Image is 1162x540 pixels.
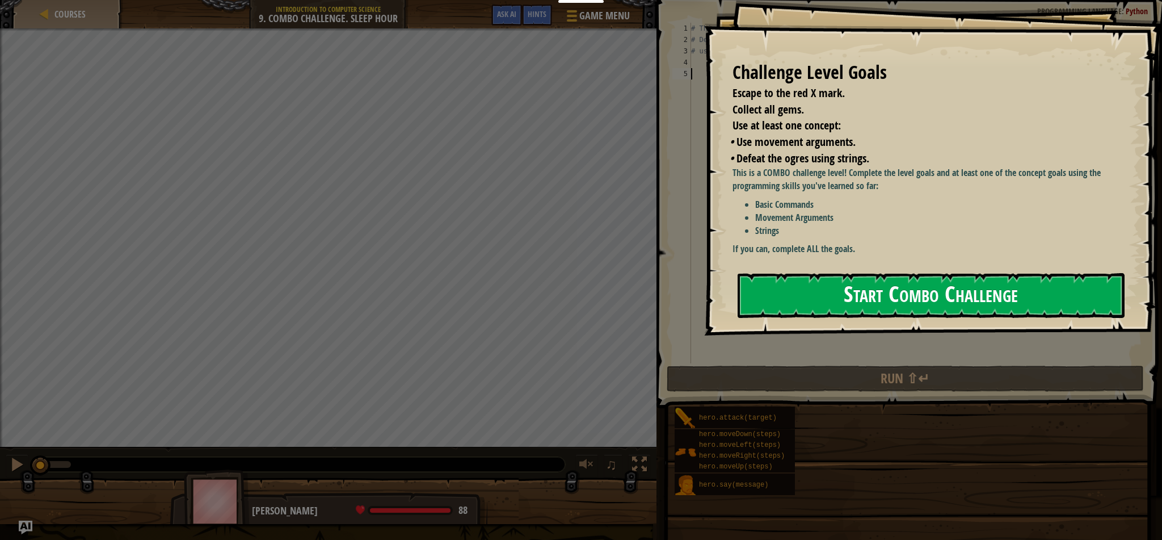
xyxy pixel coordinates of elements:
[672,34,691,45] div: 2
[755,198,1134,211] li: Basic Commands
[51,8,86,20] a: Courses
[736,150,869,166] span: Defeat the ogres using strings.
[699,481,768,489] span: hero.say(message)
[356,505,468,516] div: health: 88 / 88
[558,5,637,31] button: Game Menu
[6,454,28,478] button: Ctrl + P: Pause
[528,9,546,19] span: Hints
[675,475,696,496] img: portrait.png
[732,85,845,101] span: Escape to the red X mark.
[675,441,696,463] img: portrait.png
[718,85,1120,102] li: Escape to the red X mark.
[184,470,250,533] img: thang_avatar_frame.png
[732,166,1134,192] p: This is a COMBO challenge level! Complete the level goals and at least one of the concept goals u...
[699,452,785,460] span: hero.moveRight(steps)
[732,102,804,117] span: Collect all gems.
[672,23,691,34] div: 1
[730,150,1120,167] li: Defeat the ogres using strings.
[730,150,734,166] i: •
[579,9,630,23] span: Game Menu
[718,102,1120,118] li: Collect all gems.
[672,57,691,68] div: 4
[736,134,856,149] span: Use movement arguments.
[699,441,781,449] span: hero.moveLeft(steps)
[672,68,691,79] div: 5
[718,118,1120,134] li: Use at least one concept:
[606,456,617,473] span: ♫
[732,60,1123,86] div: Challenge Level Goals
[699,463,773,471] span: hero.moveUp(steps)
[738,273,1125,318] button: Start Combo Challenge
[54,8,86,20] span: Courses
[497,9,516,19] span: Ask AI
[575,454,598,478] button: Adjust volume
[730,134,734,149] i: •
[699,414,777,422] span: hero.attack(target)
[755,211,1134,224] li: Movement Arguments
[252,504,476,518] div: [PERSON_NAME]
[458,503,468,517] span: 88
[667,366,1144,392] button: Run ⇧↵
[730,134,1120,150] li: Use movement arguments.
[19,521,32,534] button: Ask AI
[672,45,691,57] div: 3
[699,430,781,438] span: hero.moveDown(steps)
[491,5,522,26] button: Ask AI
[628,454,651,478] button: Toggle fullscreen
[732,118,841,133] span: Use at least one concept:
[675,408,696,429] img: portrait.png
[732,242,1134,256] p: If you can, complete ALL the goals.
[755,224,1134,237] li: Strings
[604,454,623,478] button: ♫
